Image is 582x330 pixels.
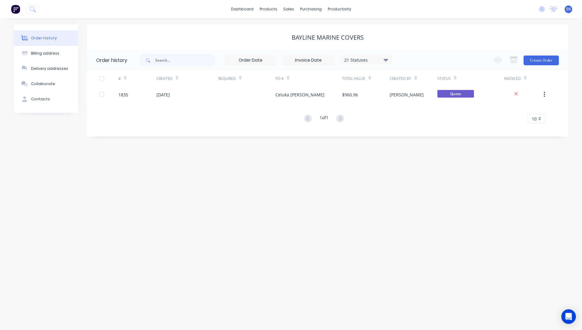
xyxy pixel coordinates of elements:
button: Delivery addresses [14,61,78,76]
div: Status [437,76,451,81]
div: # [118,70,156,87]
div: Total Value [342,70,390,87]
div: purchasing [297,5,325,14]
img: Factory [11,5,20,14]
input: Invoice Date [283,56,334,65]
div: Invoiced [504,70,542,87]
div: Created By [390,70,437,87]
div: PO # [275,70,342,87]
div: Created [156,76,173,81]
div: 1 of 1 [320,114,328,123]
a: dashboard [228,5,257,14]
button: Order history [14,30,78,46]
div: sales [280,5,297,14]
div: [DATE] [156,91,170,98]
div: Created [156,70,218,87]
div: products [257,5,280,14]
span: Quote [437,90,474,98]
div: Status [437,70,504,87]
div: $960.96 [342,91,358,98]
input: Order Date [225,56,276,65]
div: Celuka [PERSON_NAME] [275,91,324,98]
div: 1835 [118,91,128,98]
div: Required [218,70,275,87]
div: Invoiced [504,76,521,81]
div: Created By [390,76,411,81]
div: # [118,76,121,81]
div: Required [218,76,236,81]
div: productivity [325,5,354,14]
button: Create Order [524,56,559,65]
div: Bayline Marine Covers [292,34,364,41]
div: Open Intercom Messenger [561,309,576,324]
div: Billing address [31,51,59,56]
div: Collaborate [31,81,55,87]
span: DS [566,6,571,12]
button: Billing address [14,46,78,61]
div: PO # [275,76,284,81]
div: Delivery addresses [31,66,68,71]
div: 21 Statuses [341,57,392,63]
input: Search... [155,54,216,66]
div: [PERSON_NAME] [390,91,424,98]
button: Collaborate [14,76,78,91]
div: Total Value [342,76,365,81]
span: 10 [532,116,537,122]
div: Order history [96,57,127,64]
div: Contacts [31,96,50,102]
div: Order history [31,35,57,41]
button: Contacts [14,91,78,107]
